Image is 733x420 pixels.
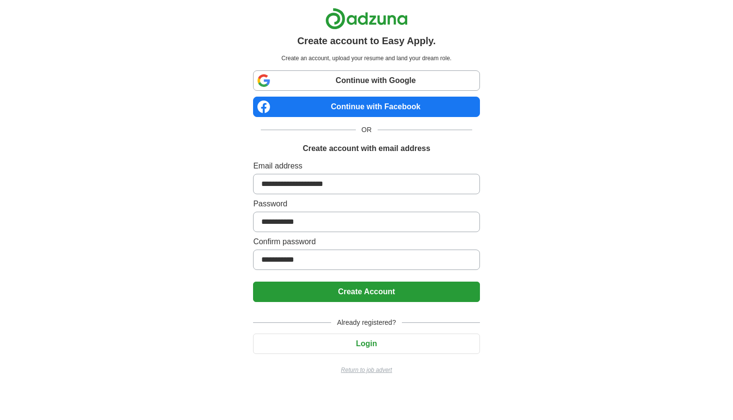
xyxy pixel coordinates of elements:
[253,282,479,302] button: Create Account
[331,318,401,328] span: Already registered?
[255,54,478,63] p: Create an account, upload your resume and land your dream role.
[253,236,479,248] label: Confirm password
[253,97,479,117] a: Continue with Facebook
[297,34,436,48] h1: Create account to Easy Apply.
[253,70,479,91] a: Continue with Google
[253,160,479,172] label: Email address
[253,339,479,348] a: Login
[325,8,408,30] img: Adzuna logo
[253,366,479,374] a: Return to job advert
[253,198,479,210] label: Password
[253,334,479,354] button: Login
[356,125,378,135] span: OR
[303,143,430,154] h1: Create account with email address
